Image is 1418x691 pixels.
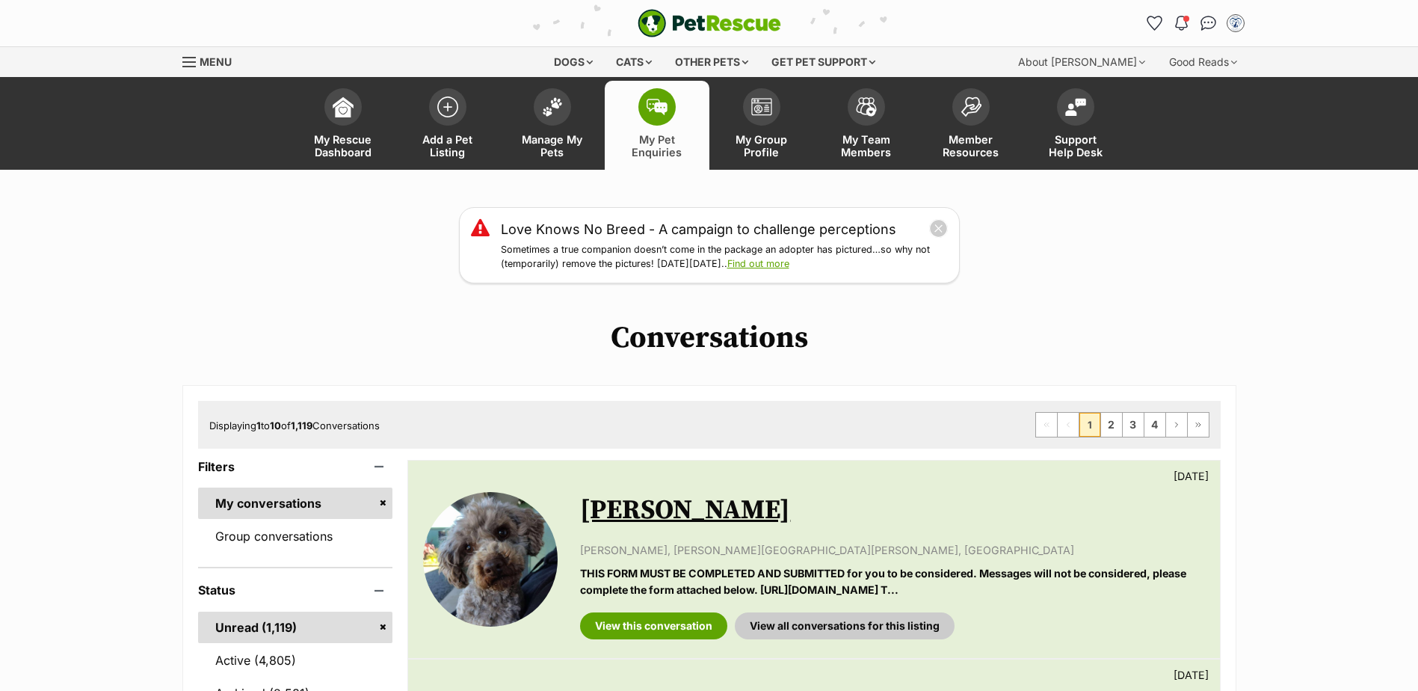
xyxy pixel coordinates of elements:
[580,612,727,639] a: View this conversation
[929,219,948,238] button: close
[580,494,790,527] a: [PERSON_NAME]
[580,565,1204,598] p: THIS FORM MUST BE COMPLETED AND SUBMITTED for you to be considered. Messages will not be consider...
[198,645,393,676] a: Active (4,805)
[1035,412,1209,437] nav: Pagination
[709,81,814,170] a: My Group Profile
[1036,413,1057,437] span: First page
[638,9,781,37] a: PetRescue
[1175,16,1187,31] img: notifications-46538b983faf8c2785f20acdc204bb7945ddae34d4c08c2a6579f10ce5e182be.svg
[200,55,232,68] span: Menu
[638,9,781,37] img: logo-e224e6f780fb5917bec1dbf3a21bbac754714ae5b6737aabdf751b685950b380.svg
[761,47,886,77] div: Get pet support
[437,96,458,117] img: add-pet-listing-icon-0afa8454b4691262ce3f59096e99ab1cd57d4a30225e0717b998d2c9b9846f56.svg
[1101,413,1122,437] a: Page 2
[500,81,605,170] a: Manage My Pets
[542,97,563,117] img: manage-my-pets-icon-02211641906a0b7f246fdf0571729dbe1e7629f14944591b6c1af311fb30b64b.svg
[1023,81,1128,170] a: Support Help Desk
[395,81,500,170] a: Add a Pet Listing
[919,81,1023,170] a: Member Resources
[519,133,586,159] span: Manage My Pets
[728,133,795,159] span: My Group Profile
[605,81,709,170] a: My Pet Enquiries
[1166,413,1187,437] a: Next page
[751,98,772,116] img: group-profile-icon-3fa3cf56718a62981997c0bc7e787c4b2cf8bcc04b72c1350f741eb67cf2f40e.svg
[814,81,919,170] a: My Team Members
[1228,16,1243,31] img: Lorene Cross profile pic
[1224,11,1248,35] button: My account
[1174,468,1209,484] p: [DATE]
[198,460,393,473] header: Filters
[833,133,900,159] span: My Team Members
[1042,133,1109,159] span: Support Help Desk
[647,99,668,115] img: pet-enquiries-icon-7e3ad2cf08bfb03b45e93fb7055b45f3efa6380592205ae92323e6603595dc1f.svg
[182,47,242,74] a: Menu
[1143,11,1248,35] ul: Account quick links
[665,47,759,77] div: Other pets
[1144,413,1165,437] a: Page 4
[937,133,1005,159] span: Member Resources
[209,420,380,432] span: Displaying to of Conversations
[270,420,281,432] strong: 10
[256,420,261,432] strong: 1
[333,96,354,117] img: dashboard-icon-eb2f2d2d3e046f16d808141f083e7271f6b2e854fb5c12c21221c1fb7104beca.svg
[1065,98,1086,116] img: help-desk-icon-fdf02630f3aa405de69fd3d07c3f3aa587a6932b1a1747fa1d2bba05be0121f9.svg
[501,219,896,239] a: Love Knows No Breed - A campaign to challenge perceptions
[1197,11,1221,35] a: Conversations
[1058,413,1079,437] span: Previous page
[198,612,393,643] a: Unread (1,119)
[414,133,481,159] span: Add a Pet Listing
[856,97,877,117] img: team-members-icon-5396bd8760b3fe7c0b43da4ab00e1e3bb1a5d9ba89233759b79545d2d3fc5d0d.svg
[727,258,789,269] a: Find out more
[291,81,395,170] a: My Rescue Dashboard
[423,492,558,627] img: Cooper
[543,47,603,77] div: Dogs
[198,488,393,519] a: My conversations
[1079,413,1100,437] span: Page 1
[1200,16,1216,31] img: chat-41dd97257d64d25036548639549fe6c8038ab92f7586957e7f3b1b290dea8141.svg
[1008,47,1156,77] div: About [PERSON_NAME]
[1143,11,1167,35] a: Favourites
[735,612,955,639] a: View all conversations for this listing
[198,520,393,552] a: Group conversations
[1174,667,1209,683] p: [DATE]
[961,96,981,117] img: member-resources-icon-8e73f808a243e03378d46382f2149f9095a855e16c252ad45f914b54edf8863c.svg
[605,47,662,77] div: Cats
[309,133,377,159] span: My Rescue Dashboard
[623,133,691,159] span: My Pet Enquiries
[1123,413,1144,437] a: Page 3
[580,542,1204,558] p: [PERSON_NAME], [PERSON_NAME][GEOGRAPHIC_DATA][PERSON_NAME], [GEOGRAPHIC_DATA]
[1188,413,1209,437] a: Last page
[1159,47,1248,77] div: Good Reads
[291,420,312,432] strong: 1,119
[1170,11,1194,35] button: Notifications
[198,583,393,597] header: Status
[501,243,948,271] p: Sometimes a true companion doesn’t come in the package an adopter has pictured…so why not (tempor...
